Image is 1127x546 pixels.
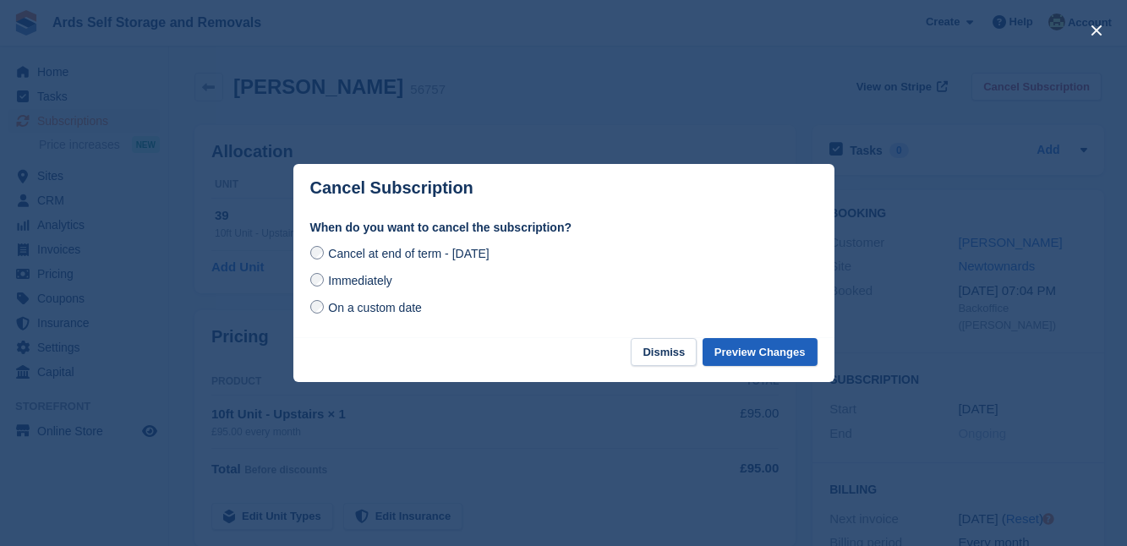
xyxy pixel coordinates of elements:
[310,178,473,198] p: Cancel Subscription
[703,338,818,366] button: Preview Changes
[310,219,818,237] label: When do you want to cancel the subscription?
[631,338,697,366] button: Dismiss
[1083,17,1110,44] button: close
[328,301,422,314] span: On a custom date
[328,274,391,287] span: Immediately
[310,273,324,287] input: Immediately
[310,246,324,259] input: Cancel at end of term - [DATE]
[328,247,489,260] span: Cancel at end of term - [DATE]
[310,300,324,314] input: On a custom date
